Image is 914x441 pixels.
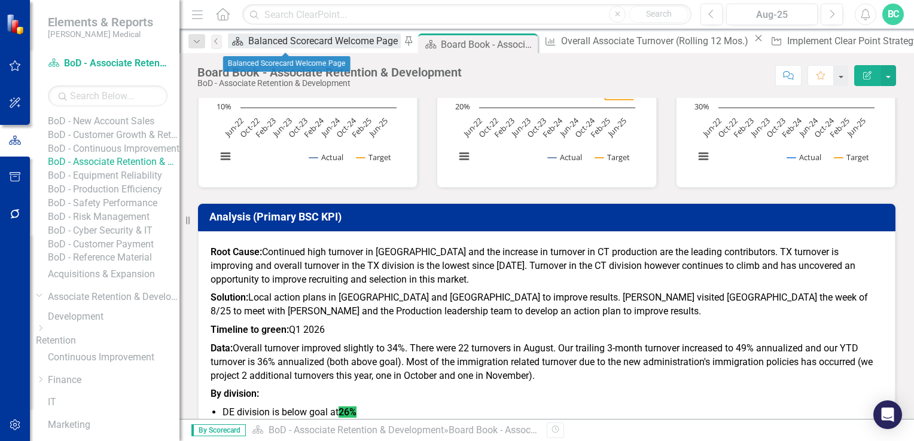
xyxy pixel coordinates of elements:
text: Jun-25 [605,115,629,139]
div: Balanced Scorecard Welcome Page [248,33,401,48]
input: Search Below... [48,85,167,106]
div: Aug-25 [730,8,814,22]
text: Oct-23 [286,115,310,139]
div: » [252,424,538,437]
text: Jun-23 [508,115,532,139]
text: Feb-24 [301,115,327,140]
text: Oct-23 [763,115,787,139]
a: BoD - Risk Management [48,210,179,224]
text: Oct-24 [334,115,358,139]
a: Finance [48,373,179,387]
text: Feb-23 [731,115,755,140]
span: Overall turnover improved slightly to 34%. There were 22 turnovers in August. Our trailing 3-mont... [211,342,873,381]
text: Oct-22 [237,115,261,139]
div: Open Intercom Messenger [873,400,902,429]
a: BoD - Equipment Reliability [48,169,179,183]
a: BoD - Continuous Improvement [48,142,179,156]
text: Feb-25 [588,115,613,140]
button: BC [882,4,904,25]
h3: Analysis (Primary BSC KPI) [209,211,888,223]
span: By Scorecard [191,424,246,436]
text: Oct-24 [572,115,597,139]
button: Show Target [357,152,391,163]
button: View chart menu, Chart [695,148,712,165]
a: BoD - Associate Retention & Development [48,57,167,71]
text: Jun-24 [796,115,820,139]
a: BoD - Customer Payment [48,238,179,252]
a: BoD - Cyber Security & IT [48,224,179,238]
text: 20% [455,101,470,112]
text: Feb-24 [779,115,804,140]
span: Elements & Reports [48,15,153,29]
strong: Root Cause: [211,246,262,258]
p: Q1 2026 [211,321,883,339]
text: Oct-22 [715,115,739,139]
text: Jun-25 [366,115,390,139]
a: BoD - Safety Performance [48,197,179,210]
a: Associate Retention & Development [48,290,179,304]
a: Continuous Improvement [48,351,179,365]
strong: Solution: [211,292,248,303]
text: Feb-25 [349,115,374,140]
button: Show Actual [548,152,582,163]
img: ClearPoint Strategy [5,13,28,35]
span: 26% [339,406,357,418]
text: Feb-23 [492,115,517,140]
p: Continued high turnover in [GEOGRAPHIC_DATA] and the increase in turnover in CT production are th... [211,243,883,289]
a: IT [48,396,179,409]
strong: By division: [211,388,259,399]
text: Jun-23 [748,115,772,139]
button: Show Actual [309,152,343,163]
a: BoD - Reference Material [48,251,179,265]
text: Jun-22 [222,115,246,139]
a: BoD - Production Efficiency [48,183,179,197]
a: Acquisitions & Expansion [48,268,179,281]
div: Board Book - Associate Retention & Development [449,424,655,436]
button: View chart menu, Chart [217,148,234,165]
a: Balanced Scorecard Welcome Page [228,33,401,48]
text: Jun-22 [461,115,485,139]
text: Jun-24 [318,115,342,139]
strong: Data: [211,342,233,354]
text: Oct-24 [812,115,836,139]
div: BoD - Associate Retention & Development [197,79,462,88]
a: Overall Associate Turnover (Rolling 12 Mos.) [540,33,751,48]
text: Feb-23 [254,115,278,140]
a: BoD - Associate Retention & Development [269,424,444,436]
text: Jun-22 [699,115,723,139]
small: [PERSON_NAME] Medical [48,29,153,39]
text: Jun-24 [557,115,581,139]
button: View chart menu, Chart [456,148,473,165]
a: BoD - Customer Growth & Retention [48,128,179,142]
a: BoD - New Account Sales [48,115,179,128]
a: BoD - Associate Retention & Development [48,155,179,169]
text: Oct-22 [477,115,501,139]
div: Overall Associate Turnover (Rolling 12 Mos.) [561,33,751,48]
button: Aug-25 [726,4,818,25]
text: Jun-25 [843,115,867,139]
text: 10% [217,101,231,112]
button: Show Target [595,152,630,163]
div: Board Book - Associate Retention & Development [441,37,535,52]
li: DE division is below goal at [223,406,883,419]
a: Retention [36,334,179,348]
input: Search ClearPoint... [242,4,691,25]
button: Show Target [834,152,869,163]
text: Oct-23 [525,115,549,139]
text: Feb-25 [827,115,852,140]
div: Board Book - Associate Retention & Development [197,66,462,79]
text: Jun-23 [270,115,294,139]
a: Marketing [48,418,179,432]
text: 30% [694,101,709,112]
div: Balanced Scorecard Welcome Page [223,56,351,72]
strong: Timeline to green: [211,324,289,335]
span: Search [646,9,672,19]
p: Local action plans in [GEOGRAPHIC_DATA] and [GEOGRAPHIC_DATA] to improve results. [PERSON_NAME] v... [211,289,883,321]
text: Feb-24 [540,115,565,140]
button: Show Actual [787,152,821,163]
button: Search [629,6,688,23]
a: Development [48,310,179,324]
